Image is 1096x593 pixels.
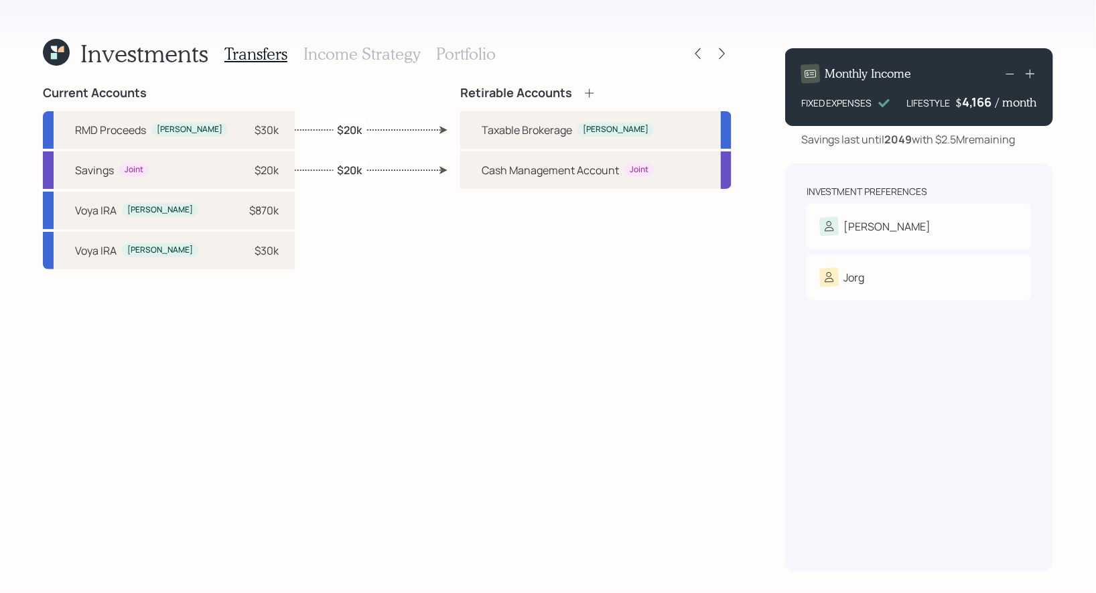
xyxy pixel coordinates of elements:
div: FIXED EXPENSES [801,96,872,110]
h4: $ [956,95,963,110]
div: Joint [125,164,143,176]
div: Joint [630,164,648,176]
label: $20k [337,122,362,137]
div: Savings last until with $2.5M remaining [801,131,1016,147]
h3: Income Strategy [303,44,420,64]
h4: / month [996,95,1037,110]
div: Jorg [844,269,865,285]
div: Savings [75,162,114,178]
h4: Current Accounts [43,86,147,101]
div: [PERSON_NAME] [127,245,193,256]
div: 4,166 [963,94,996,110]
div: Voya IRA [75,243,117,259]
h4: Retirable Accounts [460,86,572,101]
div: [PERSON_NAME] [583,124,648,135]
div: Cash Management Account [482,162,619,178]
h3: Portfolio [436,44,496,64]
div: $20k [255,162,279,178]
h3: Transfers [224,44,287,64]
h1: Investments [80,39,208,68]
div: $30k [255,122,279,138]
b: 2049 [885,132,912,147]
div: $870k [249,202,279,218]
div: $30k [255,243,279,259]
div: [PERSON_NAME] [157,124,222,135]
label: $20k [337,162,362,177]
div: Voya IRA [75,202,117,218]
div: Taxable Brokerage [482,122,572,138]
div: Investment Preferences [807,185,928,198]
h4: Monthly Income [825,66,912,81]
div: [PERSON_NAME] [127,204,193,216]
div: [PERSON_NAME] [844,218,931,235]
div: RMD Proceeds [75,122,146,138]
div: LIFESTYLE [907,96,951,110]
